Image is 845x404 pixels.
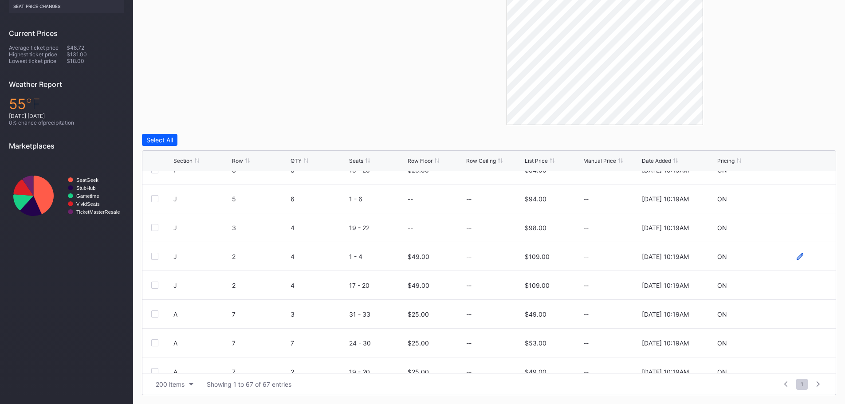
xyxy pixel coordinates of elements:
div: -- [466,195,472,203]
div: Lowest ticket price [9,58,67,64]
div: -- [583,224,640,231]
div: 19 - 22 [349,224,405,231]
div: ON [717,253,727,260]
div: -- [466,310,472,318]
div: Average ticket price [9,44,67,51]
div: 24 - 30 [349,339,405,347]
div: $25.00 [408,368,429,376]
div: [DATE] 10:19AM [642,224,689,231]
div: QTY [291,157,302,164]
div: Row [232,157,243,164]
div: Weather Report [9,80,124,89]
button: Select All [142,134,177,146]
div: ON [717,339,727,347]
div: 200 items [156,380,185,388]
div: 4 [291,253,347,260]
div: -- [466,368,472,376]
div: 4 [291,282,347,289]
div: -- [583,282,640,289]
div: Pricing [717,157,735,164]
div: [DATE] 10:19AM [642,195,689,203]
div: 6 [291,195,347,203]
div: 5 [232,195,288,203]
div: [DATE] 10:19AM [642,339,689,347]
div: 0 % chance of precipitation [9,119,124,126]
div: $48.72 [67,44,124,51]
div: $25.00 [408,339,429,347]
div: Select All [146,136,173,144]
div: Current Prices [9,29,124,38]
div: -- [466,224,472,231]
div: Section [173,157,193,164]
div: [DATE] 10:19AM [642,282,689,289]
div: J [173,282,230,289]
div: $49.00 [408,282,429,289]
svg: Chart title [9,157,124,235]
div: $98.00 [525,224,546,231]
div: ON [717,195,727,203]
div: A [173,368,230,376]
div: Showing 1 to 67 of 67 entries [207,380,291,388]
span: ℉ [26,95,40,113]
div: ON [717,368,727,376]
div: [DATE] 10:19AM [642,253,689,260]
div: 31 - 33 [349,310,405,318]
div: $49.00 [525,368,546,376]
div: 2 [232,253,288,260]
div: Date Added [642,157,671,164]
div: Marketplaces [9,141,124,150]
div: J [173,224,230,231]
div: $49.00 [525,310,546,318]
div: ON [717,282,727,289]
div: -- [583,310,640,318]
div: $131.00 [67,51,124,58]
div: A [173,339,230,347]
div: 3 [232,224,288,231]
div: $109.00 [525,282,550,289]
div: 1 - 6 [349,195,405,203]
div: 55 [9,95,124,113]
div: 17 - 20 [349,282,405,289]
button: 200 items [151,378,198,390]
div: 7 [232,310,288,318]
div: Row Ceiling [466,157,496,164]
div: $18.00 [67,58,124,64]
div: 7 [232,339,288,347]
div: -- [466,253,472,260]
div: Row Floor [408,157,432,164]
text: TicketMasterResale [76,209,120,215]
div: $109.00 [525,253,550,260]
div: [DATE] [DATE] [9,113,124,119]
text: VividSeats [76,201,100,207]
div: $53.00 [525,339,546,347]
text: Gametime [76,193,99,199]
div: Seats [349,157,363,164]
div: -- [583,195,640,203]
div: 7 [291,339,347,347]
div: $25.00 [408,310,429,318]
div: -- [583,253,640,260]
div: 19 - 20 [349,368,405,376]
div: -- [583,368,640,376]
div: A [173,310,230,318]
div: Highest ticket price [9,51,67,58]
div: 4 [291,224,347,231]
div: $49.00 [408,253,429,260]
div: 3 [291,310,347,318]
div: ON [717,224,727,231]
div: -- [583,339,640,347]
div: -- [466,282,472,289]
div: 1 - 4 [349,253,405,260]
div: -- [408,195,413,203]
div: 2 [232,282,288,289]
div: 2 [291,368,347,376]
span: 1 [796,379,808,390]
div: $94.00 [525,195,546,203]
div: [DATE] 10:19AM [642,310,689,318]
div: -- [466,339,472,347]
text: SeatGeek [76,177,98,183]
div: [DATE] 10:19AM [642,368,689,376]
text: StubHub [76,185,96,191]
div: List Price [525,157,548,164]
div: J [173,195,230,203]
